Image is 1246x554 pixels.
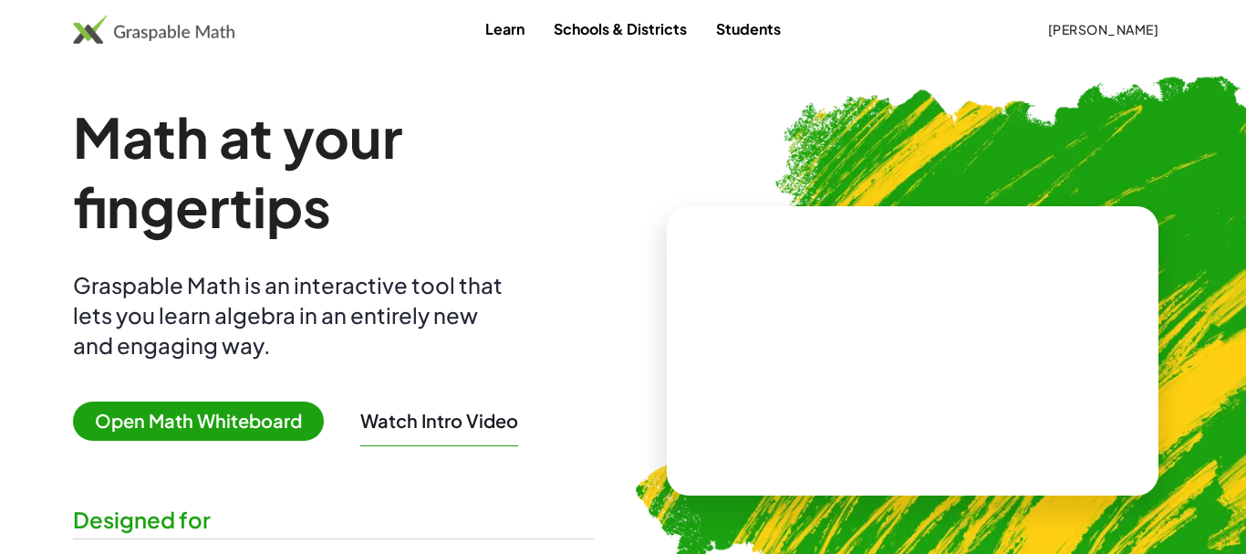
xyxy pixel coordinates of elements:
button: Watch Intro Video [360,409,518,433]
a: Learn [471,12,539,46]
a: Students [701,12,795,46]
a: Open Math Whiteboard [73,413,338,432]
div: Designed for [73,505,594,535]
span: [PERSON_NAME] [1047,21,1158,37]
video: What is this? This is dynamic math notation. Dynamic math notation plays a central role in how Gr... [776,283,1050,420]
span: Open Math Whiteboard [73,402,324,441]
a: Schools & Districts [539,12,701,46]
button: [PERSON_NAME] [1033,13,1173,46]
h1: Math at your fingertips [73,102,594,241]
div: Graspable Math is an interactive tool that lets you learn algebra in an entirely new and engaging... [73,270,511,361]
